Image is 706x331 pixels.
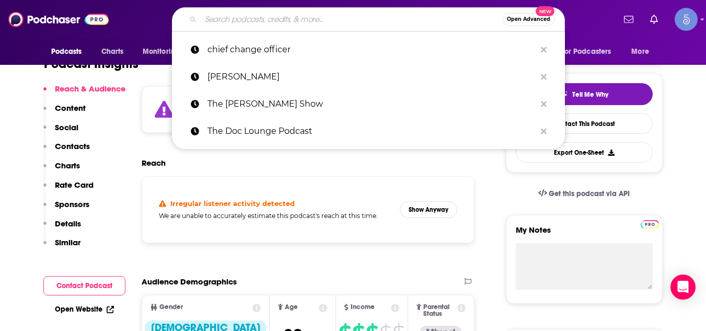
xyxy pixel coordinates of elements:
[670,275,696,300] div: Open Intercom Messenger
[400,201,457,218] button: Show Anyway
[675,8,698,31] img: User Profile
[516,113,653,134] a: Contact This Podcast
[641,220,659,229] img: Podchaser Pro
[55,237,80,247] p: Similar
[101,44,124,59] span: Charts
[43,199,89,219] button: Sponsors
[572,90,608,99] span: Tell Me Why
[95,42,130,62] a: Charts
[561,44,611,59] span: For Podcasters
[51,44,82,59] span: Podcasts
[620,10,638,28] a: Show notifications dropdown
[624,42,662,62] button: open menu
[43,276,125,295] button: Contact Podcast
[646,10,662,28] a: Show notifications dropdown
[142,86,475,133] section: Click to expand status details
[172,90,565,118] a: The [PERSON_NAME] Show
[55,122,78,132] p: Social
[207,90,536,118] p: The Jim Rutt Show
[641,219,659,229] a: Pro website
[530,181,639,207] a: Get this podcast via API
[142,277,237,287] h2: Audience Demographics
[43,180,94,199] button: Rate Card
[170,199,295,208] h4: Irregular listener activity detected
[172,63,565,90] a: [PERSON_NAME]
[159,304,183,311] span: Gender
[207,63,536,90] p: vince chan
[142,158,166,168] h2: Reach
[172,118,565,145] a: The Doc Lounge Podcast
[507,17,550,22] span: Open Advanced
[55,219,81,229] p: Details
[55,161,80,170] p: Charts
[631,44,649,59] span: More
[554,42,627,62] button: open menu
[43,84,125,103] button: Reach & Audience
[135,42,193,62] button: open menu
[159,212,392,220] h5: We are unable to accurately estimate this podcast's reach at this time.
[55,84,125,94] p: Reach & Audience
[423,304,456,317] span: Parental Status
[536,6,554,16] span: New
[172,7,565,31] div: Search podcasts, credits, & more...
[43,103,86,122] button: Content
[675,8,698,31] span: Logged in as Spiral5-G1
[675,8,698,31] button: Show profile menu
[55,141,90,151] p: Contacts
[285,304,298,311] span: Age
[44,42,96,62] button: open menu
[8,9,109,29] img: Podchaser - Follow, Share and Rate Podcasts
[207,36,536,63] p: chief change officer
[43,237,80,257] button: Similar
[172,36,565,63] a: chief change officer
[55,180,94,190] p: Rate Card
[43,219,81,238] button: Details
[201,11,502,28] input: Search podcasts, credits, & more...
[55,199,89,209] p: Sponsors
[43,161,80,180] button: Charts
[43,122,78,142] button: Social
[55,305,114,314] a: Open Website
[143,44,180,59] span: Monitoring
[351,304,375,311] span: Income
[207,118,536,145] p: The Doc Lounge Podcast
[55,103,86,113] p: Content
[549,189,630,198] span: Get this podcast via API
[516,83,653,105] button: tell me why sparkleTell Me Why
[516,225,653,243] label: My Notes
[502,13,555,26] button: Open AdvancedNew
[516,142,653,163] button: Export One-Sheet
[43,141,90,161] button: Contacts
